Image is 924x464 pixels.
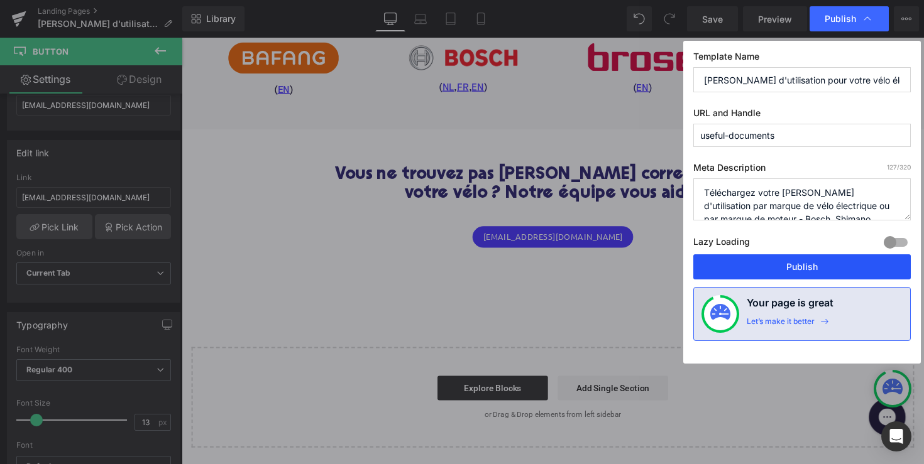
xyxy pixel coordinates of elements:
[282,44,294,60] a: FR
[297,46,310,57] u: EN
[574,41,739,58] p: ( , , )
[206,44,371,60] p: ( , , )
[693,162,911,178] label: Meta Description
[298,193,462,215] a: [EMAIL_ADDRESS][DOMAIN_NAME]
[710,304,730,324] img: onboarding-status.svg
[635,44,647,54] u: NL
[98,46,111,63] a: EN
[825,13,856,24] span: Publish
[698,365,748,412] iframe: Gorgias live chat messenger
[138,132,622,171] h2: Vous ne trouvez pas [PERSON_NAME] correspondant à votre vélo ? Notre équipe vous aide.
[262,347,375,372] a: Explore Blocks
[466,45,478,61] a: EN
[297,44,310,60] a: EN
[98,49,111,59] u: EN
[390,45,555,61] p: ( )
[747,295,833,316] h4: Your page is great
[693,51,911,67] label: Template Name
[747,316,815,333] div: Let’s make it better
[881,421,911,451] div: Open Intercom Messenger
[650,44,662,54] u: FR
[693,178,911,220] textarea: Téléchargez votre [PERSON_NAME] d'utilisation par marque de vélo électrique ou par marque de mote...
[267,44,279,60] a: NL
[693,234,750,254] label: Lazy Loading
[385,347,498,372] a: Add Single Section
[650,41,662,58] a: FR
[22,46,187,63] p: ( )
[267,46,279,57] u: NL
[466,47,478,57] u: EN
[665,41,678,58] a: EN
[282,46,294,57] u: FR
[693,254,911,279] button: Publish
[887,163,911,171] span: /320
[635,41,647,58] a: NL
[30,382,730,391] p: or Drag & Drop elements from left sidebar
[665,44,678,54] u: EN
[887,163,897,171] span: 127
[309,200,451,208] span: [EMAIL_ADDRESS][DOMAIN_NAME]
[693,107,911,124] label: URL and Handle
